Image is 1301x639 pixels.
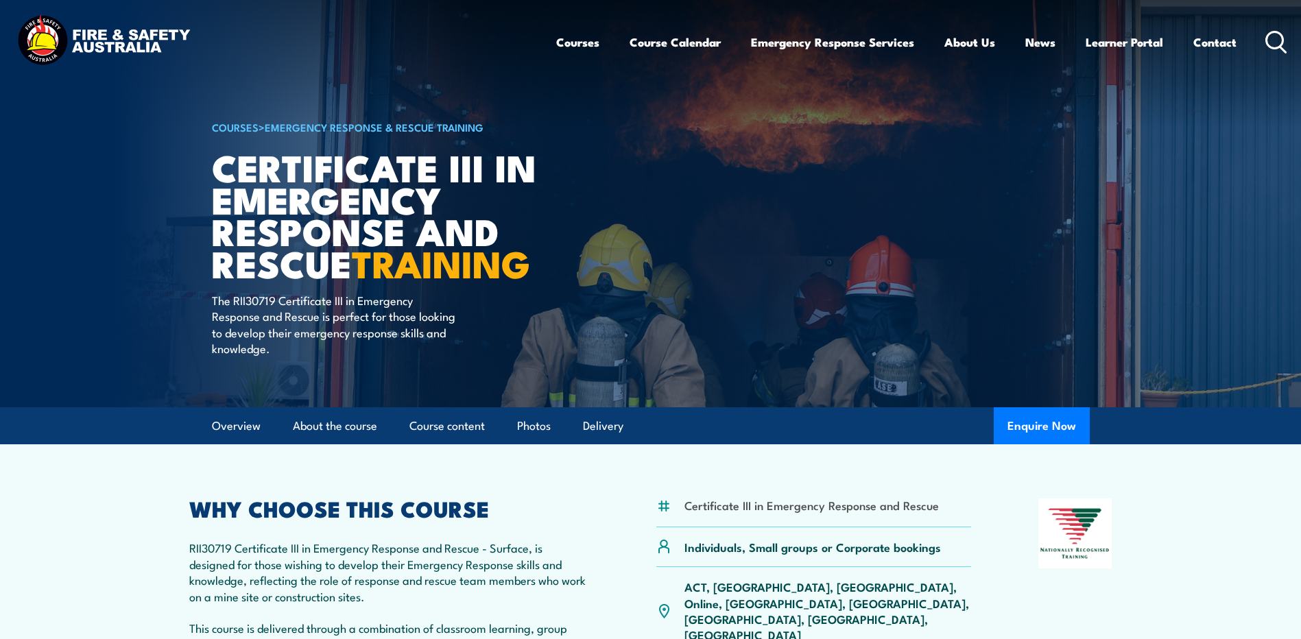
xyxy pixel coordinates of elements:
p: Individuals, Small groups or Corporate bookings [684,539,941,555]
a: Emergency Response & Rescue Training [265,119,484,134]
a: Photos [517,408,551,444]
a: Contact [1193,24,1237,60]
button: Enquire Now [994,407,1090,444]
a: Learner Portal [1086,24,1163,60]
a: About the course [293,408,377,444]
strong: TRAINING [352,234,530,291]
a: COURSES [212,119,259,134]
a: About Us [944,24,995,60]
a: Overview [212,408,261,444]
img: Nationally Recognised Training logo. [1038,498,1112,568]
li: Certificate III in Emergency Response and Rescue [684,497,939,513]
p: The RII30719 Certificate III in Emergency Response and Rescue is perfect for those looking to dev... [212,292,462,357]
a: Courses [556,24,599,60]
a: Course content [409,408,485,444]
h2: WHY CHOOSE THIS COURSE [189,498,590,518]
h6: > [212,119,551,135]
a: Course Calendar [630,24,721,60]
h1: Certificate III in Emergency Response and Rescue [212,151,551,279]
a: News [1025,24,1055,60]
a: Delivery [583,408,623,444]
a: Emergency Response Services [751,24,914,60]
